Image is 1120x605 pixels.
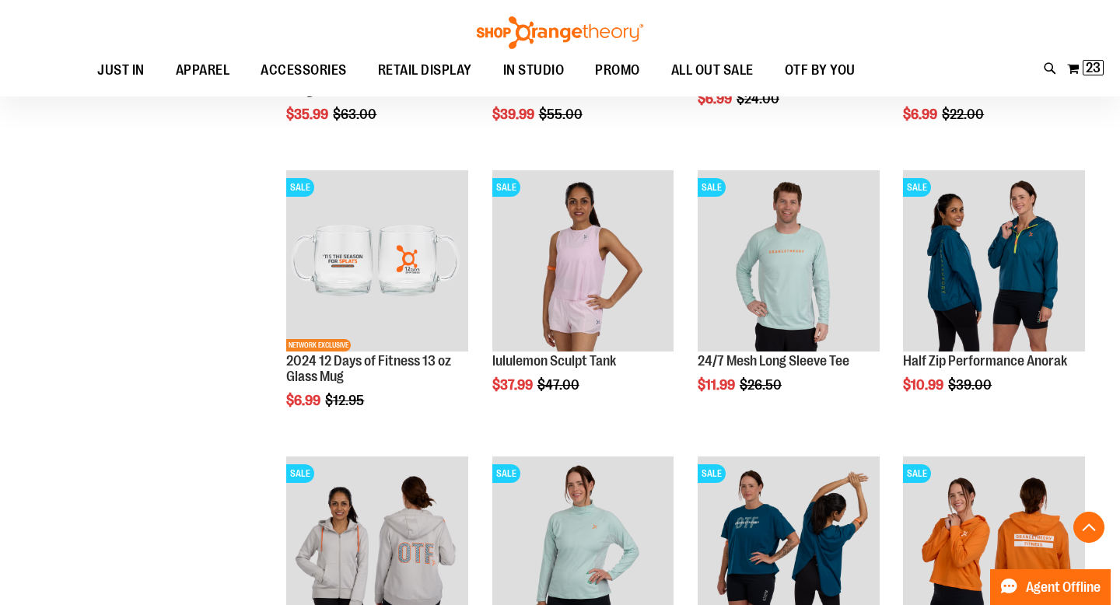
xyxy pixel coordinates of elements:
span: ALL OUT SALE [671,53,754,88]
span: IN STUDIO [503,53,565,88]
span: RETAIL DISPLAY [378,53,472,88]
a: 24/7 Mesh Long Sleeve Tee [698,353,849,369]
span: APPAREL [176,53,230,88]
span: SALE [286,464,314,483]
span: $39.00 [948,377,994,393]
span: $6.99 [698,91,734,107]
span: OTF BY YOU [785,53,856,88]
span: ACCESSORIES [261,53,347,88]
span: $55.00 [539,107,585,122]
a: 2024 12 Days of Fitness 13 oz Glass Mug [286,353,451,384]
button: Back To Top [1073,512,1104,543]
span: $35.99 [286,107,331,122]
span: SALE [492,464,520,483]
span: $39.99 [492,107,537,122]
span: SALE [903,464,931,483]
span: SALE [903,178,931,197]
span: $6.99 [286,393,323,408]
a: lululemon [PERSON_NAME] Train Racerback Tank [492,67,642,98]
span: 23 [1086,60,1101,75]
span: NETWORK EXCLUSIVE [286,339,351,351]
a: Half Zip Performance Anorak [903,353,1067,369]
span: $63.00 [333,107,379,122]
span: $24.00 [737,91,782,107]
a: Main Image of 1538347SALE [492,170,674,355]
span: $12.95 [325,393,366,408]
span: $26.50 [740,377,784,393]
img: Shop Orangetheory [474,16,646,49]
span: $37.99 [492,377,535,393]
a: lululemon Sculpt Tank [492,353,616,369]
a: Main image of 2024 12 Days of Fitness 13 oz Glass MugSALENETWORK EXCLUSIVE [286,170,468,355]
span: SALE [698,464,726,483]
button: Agent Offline [990,569,1111,605]
span: SALE [698,178,726,197]
div: product [895,163,1093,433]
span: SALE [492,178,520,197]
a: lululemon Fast and Free Race Length Tank [286,67,453,98]
a: Main Image of 1457095SALE [698,170,880,355]
div: product [485,163,682,433]
img: Main Image of 1538347 [492,170,674,352]
a: Unisex Short Sleeve Recovery Tee [903,67,1073,98]
span: $10.99 [903,377,946,393]
a: Half Zip Performance AnorakSALE [903,170,1085,355]
span: Agent Offline [1026,580,1101,595]
span: $22.00 [942,107,986,122]
img: Half Zip Performance Anorak [903,170,1085,352]
div: product [690,163,887,433]
div: product [278,163,476,448]
span: $11.99 [698,377,737,393]
img: Main Image of 1457095 [698,170,880,352]
span: $47.00 [537,377,582,393]
span: PROMO [595,53,640,88]
span: $6.99 [903,107,940,122]
img: Main image of 2024 12 Days of Fitness 13 oz Glass Mug [286,170,468,352]
span: JUST IN [97,53,145,88]
span: SALE [286,178,314,197]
